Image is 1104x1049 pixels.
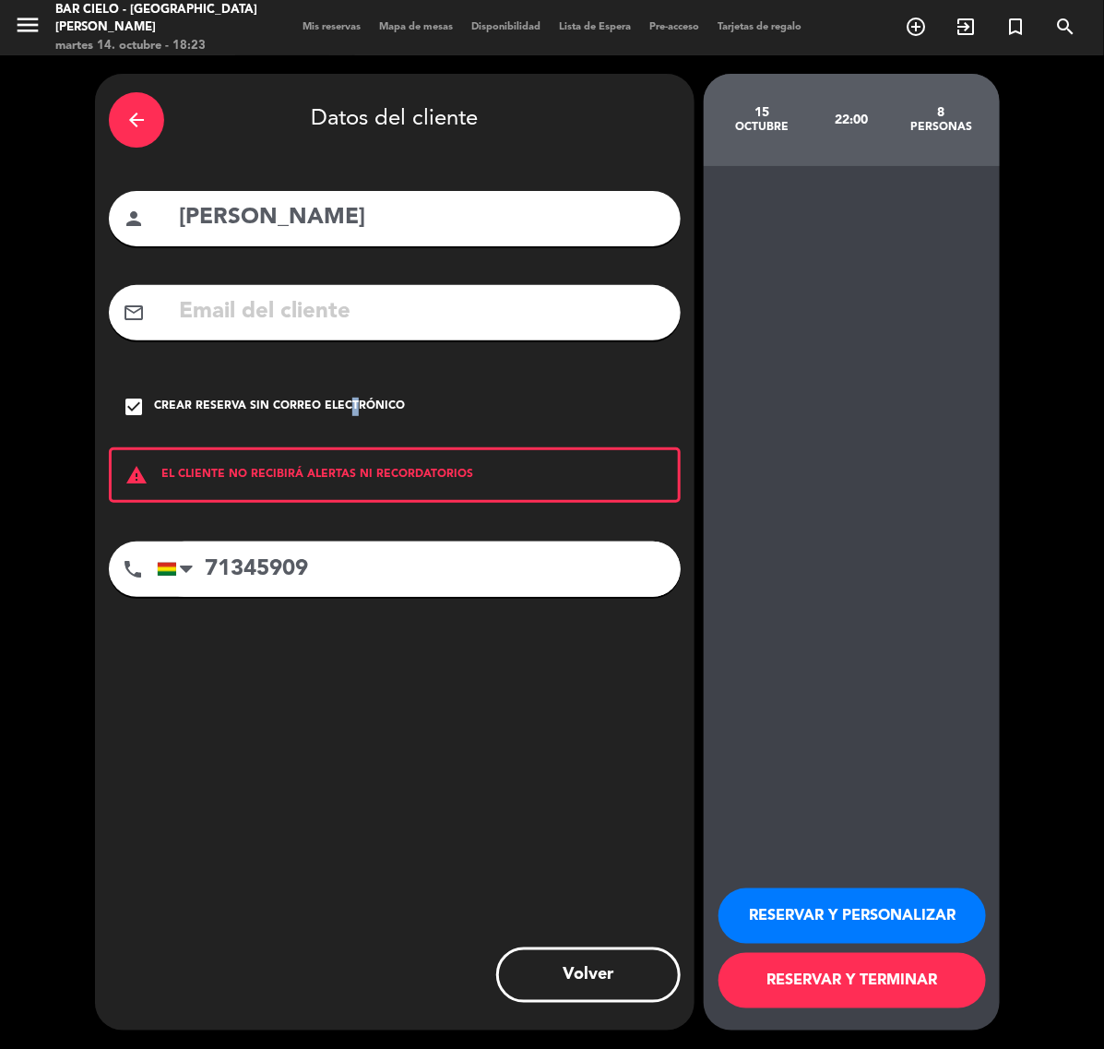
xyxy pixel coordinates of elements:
[109,447,681,503] div: EL CLIENTE NO RECIBIRÁ ALERTAS NI RECORDATORIOS
[125,109,148,131] i: arrow_back
[896,105,986,120] div: 8
[550,22,640,32] span: Lista de Espera
[123,208,145,230] i: person
[718,120,807,135] div: octubre
[109,88,681,152] div: Datos del cliente
[123,302,145,324] i: mail_outline
[708,22,811,32] span: Tarjetas de regalo
[462,22,550,32] span: Disponibilidad
[718,888,986,944] button: RESERVAR Y PERSONALIZAR
[905,16,927,38] i: add_circle_outline
[112,464,161,486] i: warning
[640,22,708,32] span: Pre-acceso
[807,88,896,152] div: 22:00
[896,120,986,135] div: personas
[55,1,262,37] div: Bar Cielo - [GEOGRAPHIC_DATA][PERSON_NAME]
[14,11,42,39] i: menu
[955,16,977,38] i: exit_to_app
[177,293,667,331] input: Email del cliente
[293,22,370,32] span: Mis reservas
[1054,16,1076,38] i: search
[496,948,681,1003] button: Volver
[370,22,462,32] span: Mapa de mesas
[154,398,405,416] div: Crear reserva sin correo electrónico
[122,558,144,580] i: phone
[718,105,807,120] div: 15
[14,11,42,45] button: menu
[55,37,262,55] div: martes 14. octubre - 18:23
[177,199,667,237] input: Nombre del cliente
[123,396,145,418] i: check_box
[157,542,681,597] input: Número de teléfono...
[158,542,200,596] div: Bolivia: +591
[1004,16,1027,38] i: turned_in_not
[718,953,986,1008] button: RESERVAR Y TERMINAR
